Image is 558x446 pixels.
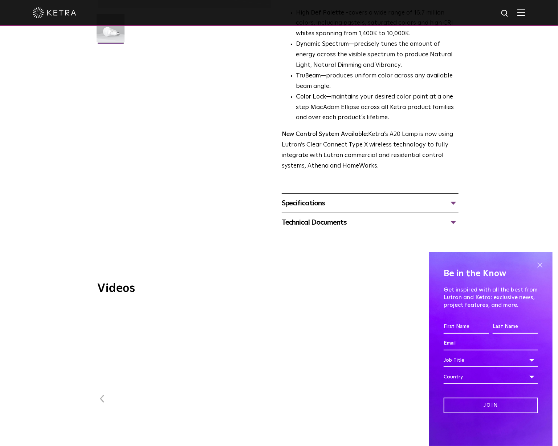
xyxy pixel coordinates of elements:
img: search icon [501,9,510,18]
div: Specifications [282,197,459,209]
h4: Be in the Know [444,267,538,281]
strong: New Control System Available: [282,131,368,137]
h3: Videos [98,283,461,294]
p: Ketra’s A20 Lamp is now using Lutron’s Clear Connect Type X wireless technology to fully integrat... [282,129,459,172]
input: Email [444,337,538,350]
img: A20-Lamp-2021-Web-Square [97,14,125,48]
div: Country [444,370,538,384]
input: Join [444,398,538,413]
input: First Name [444,320,489,334]
p: Get inspired with all the best from Lutron and Ketra: exclusive news, project features, and more. [444,286,538,309]
img: ketra-logo-2019-white [33,7,76,18]
li: —produces uniform color across any available beam angle. [296,71,459,92]
button: Previous [98,394,107,403]
img: Hamburger%20Nav.svg [517,9,525,16]
input: Last Name [493,320,538,334]
li: —maintains your desired color point at a one step MacAdam Ellipse across all Ketra product famili... [296,92,459,124]
strong: TruBeam [296,73,321,79]
strong: Color Lock [296,94,326,100]
li: —precisely tunes the amount of energy across the visible spectrum to produce Natural Light, Natur... [296,39,459,71]
div: Job Title [444,353,538,367]
strong: Dynamic Spectrum [296,41,349,47]
div: Technical Documents [282,217,459,228]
